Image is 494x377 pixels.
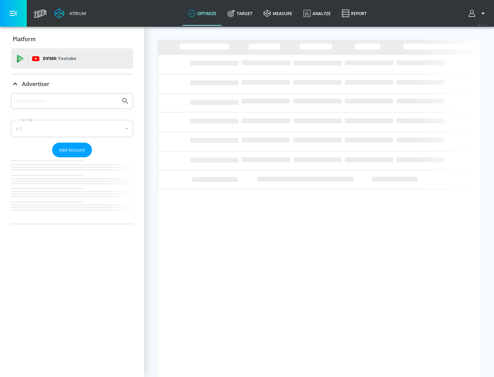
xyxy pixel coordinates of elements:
[58,55,76,62] p: Youtube
[336,1,372,26] a: Report
[11,48,133,69] div: DV360: Youtube
[183,1,222,26] a: optimize
[59,146,85,154] span: Add Account
[11,120,133,137] div: A-Z
[478,23,487,26] span: v 4.32.0
[54,8,86,19] a: Atrium
[13,35,36,43] p: Platform
[20,118,34,122] label: Sort By
[11,157,133,224] nav: list of Advertiser
[22,80,49,88] p: Advertiser
[67,10,86,16] div: Atrium
[11,29,133,49] div: Platform
[43,55,76,62] p: DV360:
[11,93,133,224] div: Advertiser
[52,143,92,157] button: Add Account
[14,97,118,106] input: Search by name
[258,1,298,26] a: measure
[11,74,133,94] div: Advertiser
[222,1,258,26] a: Target
[298,1,336,26] a: Analyze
